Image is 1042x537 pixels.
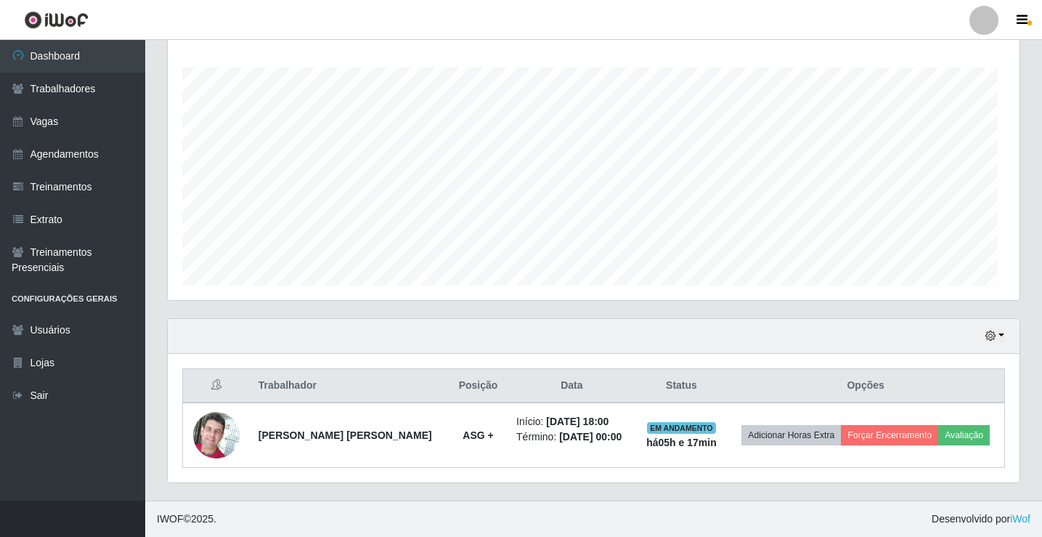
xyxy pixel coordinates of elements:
strong: [PERSON_NAME] [PERSON_NAME] [259,429,432,441]
li: Início: [516,414,627,429]
th: Opções [727,369,1004,403]
th: Trabalhador [250,369,449,403]
a: iWof [1010,513,1030,525]
li: Término: [516,429,627,445]
img: 1697414977679.jpeg [193,404,240,466]
span: Desenvolvido por [932,512,1030,527]
strong: há 05 h e 17 min [646,437,717,448]
th: Status [636,369,728,403]
th: Posição [449,369,508,403]
span: IWOF [157,513,184,525]
button: Adicionar Horas Extra [741,425,841,445]
span: © 2025 . [157,512,216,527]
span: EM ANDAMENTO [647,422,716,434]
button: Avaliação [938,425,990,445]
strong: ASG + [463,429,493,441]
time: [DATE] 18:00 [546,416,608,427]
th: Data [508,369,636,403]
time: [DATE] 00:00 [559,431,622,443]
img: CoreUI Logo [24,11,89,29]
button: Forçar Encerramento [841,425,938,445]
